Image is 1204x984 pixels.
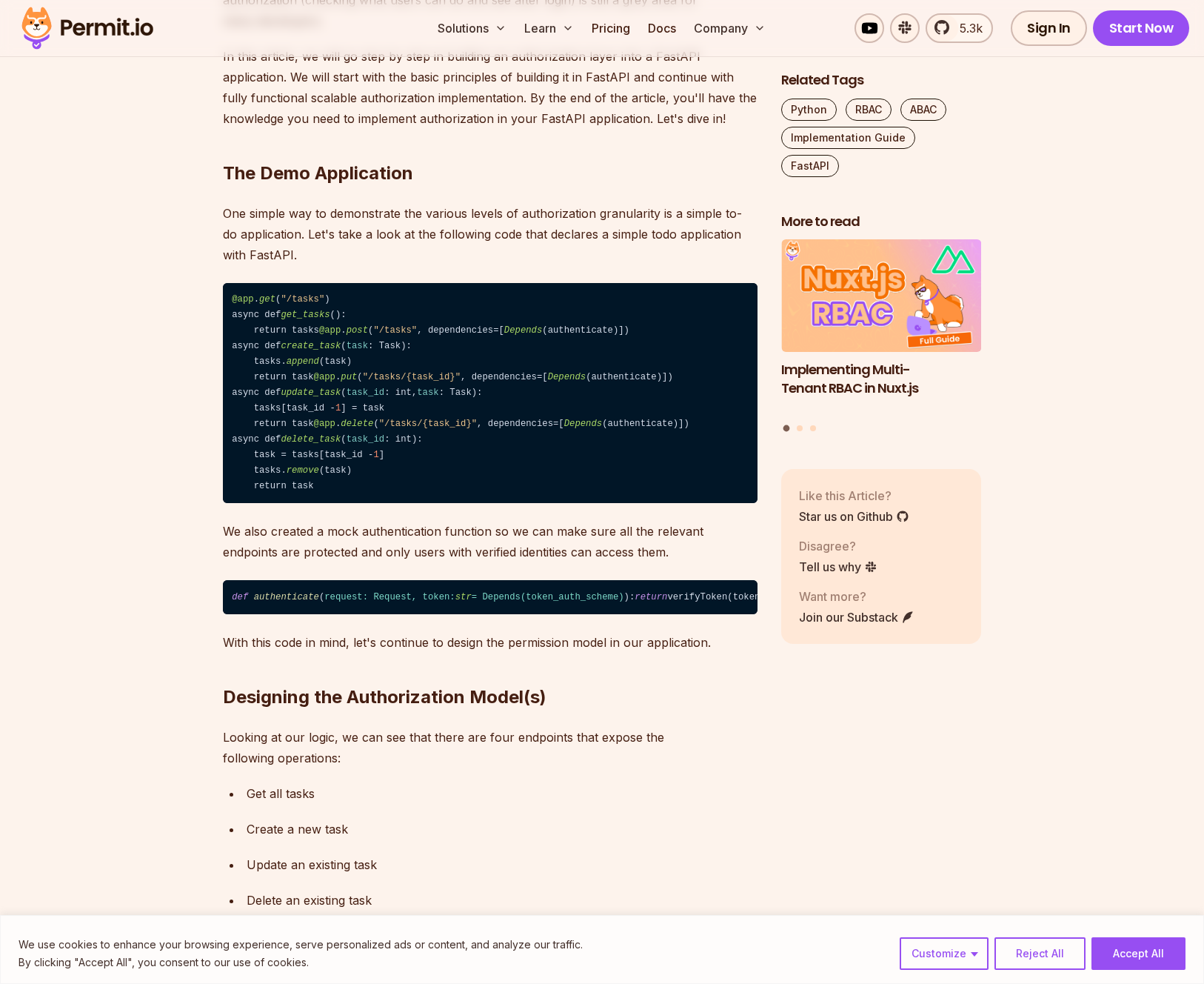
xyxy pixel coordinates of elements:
[347,388,384,398] span: task_id
[797,425,803,431] button: Go to slide 2
[900,99,946,121] a: ABAC
[314,419,335,429] span: @app
[1093,10,1190,46] a: Start Now
[564,419,602,429] span: Depends
[281,294,324,305] span: "/tasks"
[232,294,253,305] span: @app
[781,213,981,231] h2: More to read
[373,325,417,336] span: "/tasks"
[548,372,586,382] span: Depends
[799,487,909,505] p: Like this Article?
[799,608,914,626] a: Join our Substack
[254,592,319,602] span: authenticate
[223,283,757,504] code: . ( ) async def (): return tasks . ( , dependencies=[ (authenticate)]) async def ( : Task): tasks...
[781,71,981,90] h2: Related Tags
[287,465,319,476] span: remove
[799,508,909,525] a: Star us on Github
[341,372,357,382] span: put
[586,13,636,43] a: Pricing
[373,450,378,460] span: 1
[1091,937,1185,970] button: Accept All
[810,425,816,431] button: Go to slide 3
[232,592,248,602] span: def
[324,592,623,602] span: request: Request, token: = Depends( )
[642,13,682,43] a: Docs
[247,783,757,804] p: Get all tasks
[281,434,341,445] span: delete_task
[281,341,341,351] span: create_task
[15,3,160,53] img: Permit logo
[417,388,438,398] span: task
[799,537,877,555] p: Disagree?
[781,99,837,121] a: Python
[635,592,667,602] span: return
[781,361,981,398] h3: Implementing Multi-Tenant RBAC in Nuxt.js
[846,99,892,121] a: RBAC
[247,819,757,840] p: Create a new task
[347,325,368,336] span: post
[223,626,757,709] h2: Designing the Authorization Model(s)
[335,403,341,413] span: 1
[319,325,341,336] span: @app
[281,388,341,398] span: update_task
[781,127,915,149] a: Implementation Guide
[281,310,330,320] span: get_tasks
[688,13,772,43] button: Company
[432,13,512,43] button: Solutions
[783,425,790,432] button: Go to slide 1
[781,240,981,416] a: Implementing Multi-Tenant RBAC in Nuxt.jsImplementing Multi-Tenant RBAC in Nuxt.js
[247,890,757,911] p: Delete an existing task
[1011,10,1087,46] a: Sign In
[19,954,583,971] p: By clicking "Accept All", you consent to our use of cookies.
[781,240,981,434] div: Posts
[247,854,757,875] p: Update an existing task
[799,558,877,576] a: Tell us why
[799,588,914,605] p: Want more?
[900,937,989,970] button: Customize
[526,592,618,602] span: token_auth_scheme
[781,240,981,416] li: 1 of 3
[19,936,583,954] p: We use cookies to enhance your browsing experience, serve personalized ads or content, and analyz...
[223,727,757,768] p: Looking at our logic, we can see that there are four endpoints that expose the following operations:
[347,434,384,445] span: task_id
[781,155,839,177] a: FastAPI
[223,632,757,653] p: With this code in mind, let's continue to design the permission model in our application.
[223,521,757,562] p: We also created a mock authentication function so we can make sure all the relevant endpoints are...
[951,19,983,37] span: 5.3k
[223,102,757,185] h2: The Demo Application
[223,203,757,265] p: One simple way to demonstrate the various levels of authorization granularity is a simple to-do a...
[223,580,757,614] code: ( ): verifyToken(token)
[379,419,477,429] span: "/tasks/{task_id}"
[363,372,461,382] span: "/tasks/{task_id}"
[781,240,981,353] img: Implementing Multi-Tenant RBAC in Nuxt.js
[341,419,373,429] span: delete
[518,13,580,43] button: Learn
[504,325,542,336] span: Depends
[994,937,1086,970] button: Reject All
[223,46,757,129] p: In this article, we will go step by step in building an authorization layer into a FastAPI applic...
[455,592,472,602] span: str
[926,13,993,43] a: 5.3k
[259,294,275,305] span: get
[347,341,368,351] span: task
[287,356,319,367] span: append
[314,372,335,382] span: @app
